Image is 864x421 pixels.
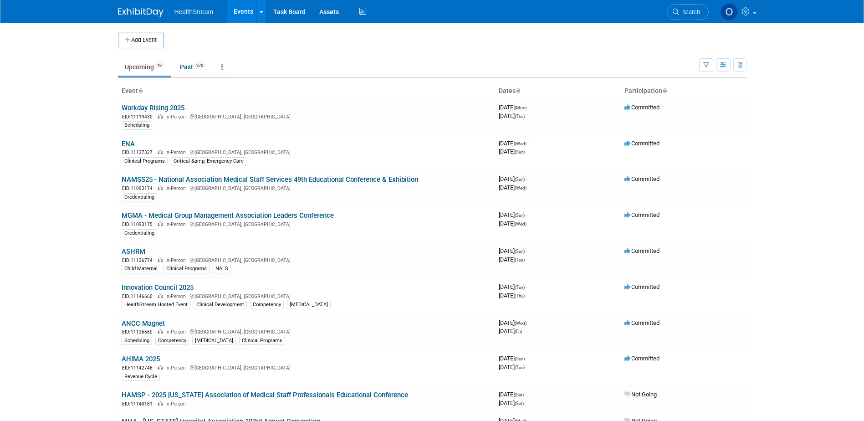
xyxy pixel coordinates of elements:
span: [DATE] [499,140,529,147]
span: (Tue) [515,285,525,290]
a: Innovation Council 2025 [122,283,194,292]
span: Committed [624,283,660,290]
span: (Sun) [515,356,525,361]
span: [DATE] [499,148,525,155]
div: Credentialing [122,229,157,237]
span: - [526,283,527,290]
span: (Sun) [515,177,525,182]
span: In-Person [165,293,189,299]
span: EID: 11136774 [122,258,156,263]
div: [GEOGRAPHIC_DATA], [GEOGRAPHIC_DATA] [122,256,491,264]
div: Revenue Cycle [122,373,160,381]
span: Committed [624,211,660,218]
span: Committed [624,319,660,326]
span: [DATE] [499,175,527,182]
img: In-Person Event [158,221,163,226]
span: EID: 11137327 [122,150,156,155]
a: Past270 [173,58,213,76]
span: In-Person [165,257,189,263]
span: (Sun) [515,149,525,154]
div: [MEDICAL_DATA] [192,337,236,345]
span: (Tue) [515,257,525,262]
div: Child Maternal [122,265,160,273]
a: ENA [122,140,135,148]
a: ASHRM [122,247,145,256]
div: [GEOGRAPHIC_DATA], [GEOGRAPHIC_DATA] [122,113,491,120]
span: Committed [624,140,660,147]
div: Clinical Programs [239,337,285,345]
span: EID: 11142746 [122,365,156,370]
span: - [525,391,527,398]
span: 19 [154,62,164,69]
span: [DATE] [499,400,524,406]
span: (Thu) [515,293,525,298]
a: HAMSP - 2025 [US_STATE] Association of Medical Staff Professionals Educational Conference [122,391,408,399]
span: [DATE] [499,113,525,119]
span: (Wed) [515,141,527,146]
span: - [528,140,529,147]
span: EID: 11146660 [122,294,156,299]
div: Clinical Programs [164,265,210,273]
span: (Wed) [515,321,527,326]
a: Upcoming19 [118,58,171,76]
span: In-Person [165,329,189,335]
span: In-Person [165,401,189,407]
span: In-Person [165,185,189,191]
span: [DATE] [499,292,525,299]
span: (Thu) [515,114,525,119]
span: EID: 11119430 [122,114,156,119]
div: [GEOGRAPHIC_DATA], [GEOGRAPHIC_DATA] [122,328,491,335]
span: [DATE] [499,247,527,254]
img: In-Person Event [158,149,163,154]
div: [GEOGRAPHIC_DATA], [GEOGRAPHIC_DATA] [122,292,491,300]
span: [DATE] [499,211,527,218]
div: [GEOGRAPHIC_DATA], [GEOGRAPHIC_DATA] [122,220,491,228]
div: Competency [250,301,284,309]
a: MGMA - Medical Group Management Association Leaders Conference [122,211,334,220]
img: ExhibitDay [118,8,164,17]
span: - [526,175,527,182]
img: In-Person Event [158,114,163,118]
img: In-Person Event [158,293,163,298]
div: Critical &amp; Emergency Care [171,157,246,165]
span: [DATE] [499,256,525,263]
img: In-Person Event [158,365,163,370]
div: Credentialing [122,193,157,201]
div: Clinical Development [194,301,247,309]
span: Search [679,9,700,15]
a: Workday Rising 2025 [122,104,184,112]
a: NAMSS25 - National Association Medical Staff Services 49th Educational Conference & Exhibition [122,175,418,184]
a: AHIMA 2025 [122,355,160,363]
img: In-Person Event [158,329,163,334]
img: In-Person Event [158,185,163,190]
span: [DATE] [499,184,527,191]
span: - [526,211,527,218]
div: Competency [155,337,189,345]
span: Committed [624,247,660,254]
span: - [528,319,529,326]
span: EID: 11126660 [122,329,156,334]
a: Search [667,4,709,20]
div: HealthStream Hosted Event [122,301,190,309]
a: ANCC Magnet [122,319,165,328]
span: In-Person [165,365,189,371]
span: [DATE] [499,355,527,362]
span: EID: 11093174 [122,186,156,191]
div: Scheduling [122,337,152,345]
a: Sort by Participation Type [662,87,667,94]
img: In-Person Event [158,401,163,406]
img: Olivia Christopher [721,3,738,21]
span: (Tue) [515,365,525,370]
a: Sort by Start Date [516,87,520,94]
th: Participation [621,83,746,99]
span: (Fri) [515,329,522,334]
span: Not Going [624,391,657,398]
span: (Mon) [515,105,527,110]
div: Clinical Programs [122,157,168,165]
span: - [528,104,529,111]
span: Committed [624,355,660,362]
div: [GEOGRAPHIC_DATA], [GEOGRAPHIC_DATA] [122,184,491,192]
span: - [526,247,527,254]
span: [DATE] [499,283,527,290]
span: [DATE] [499,319,529,326]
